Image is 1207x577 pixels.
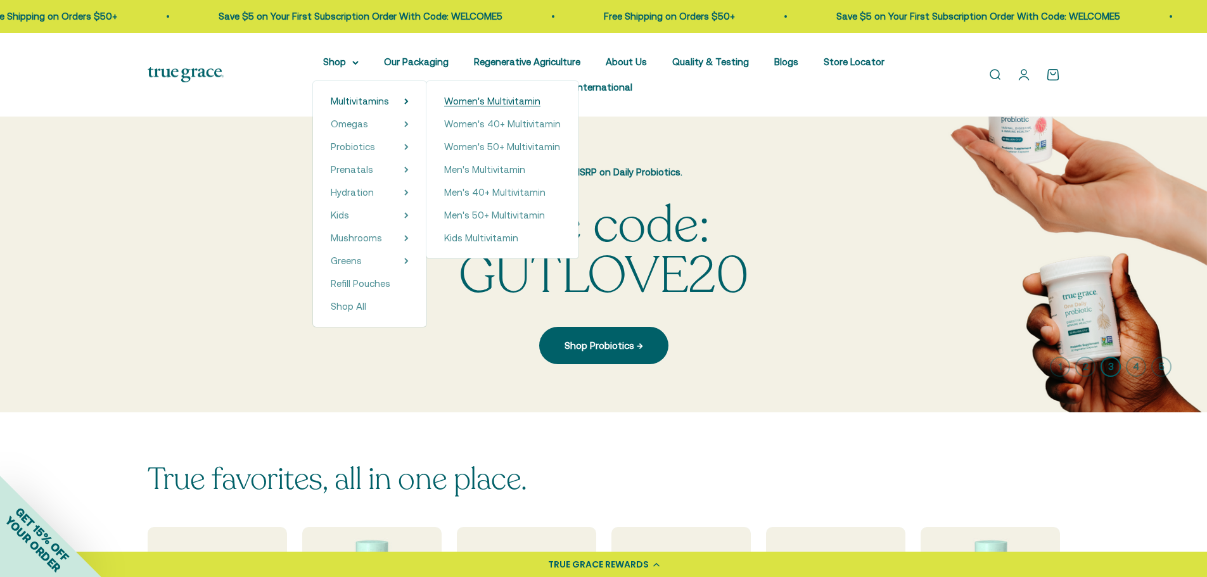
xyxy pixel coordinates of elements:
a: Women's Multivitamin [444,94,561,109]
button: 5 [1151,357,1172,377]
span: Men's 50+ Multivitamin [444,210,545,220]
summary: Multivitamins [331,94,409,109]
a: Blogs [774,56,798,67]
summary: Prenatals [331,162,409,177]
a: Store Locator [824,56,884,67]
a: About Us [606,56,647,67]
a: Men's 50+ Multivitamin [444,208,561,223]
p: Save $5 on Your First Subscription Order With Code: WELCOME5 [213,9,497,24]
span: Multivitamins [331,96,389,106]
summary: Omegas [331,117,409,132]
span: Hydration [331,187,374,198]
span: Kids [331,210,349,220]
span: Women's 50+ Multivitamin [444,141,560,152]
span: Women's Multivitamin [444,96,540,106]
split-lines: True favorites, all in one place. [148,459,527,500]
a: Women's 40+ Multivitamin [444,117,561,132]
a: International [575,82,632,92]
summary: Kids [331,208,409,223]
a: Multivitamins [331,94,389,109]
a: Omegas [331,117,368,132]
button: 3 [1101,357,1121,377]
a: Shop All [331,299,409,314]
span: Men's Multivitamin [444,164,525,175]
p: Save $5 on Your First Subscription Order With Code: WELCOME5 [831,9,1114,24]
a: Prenatals [331,162,373,177]
a: Women's 50+ Multivitamin [444,139,561,155]
summary: Shop [323,54,359,70]
span: Shop All [331,301,366,312]
span: Women's 40+ Multivitamin [444,118,561,129]
a: Regenerative Agriculture [474,56,580,67]
a: Men's Multivitamin [444,162,561,177]
a: Free Shipping on Orders $50+ [598,11,729,22]
summary: Hydration [331,185,409,200]
a: Probiotics [331,139,375,155]
a: Shop Probiotics → [539,327,668,364]
button: 2 [1075,357,1095,377]
span: GET 15% OFF [13,505,72,564]
span: Prenatals [331,164,373,175]
split-lines: Use code: GUTLOVE20 [459,191,748,310]
span: Probiotics [331,141,375,152]
a: Kids Multivitamin [444,231,561,246]
a: Mushrooms [331,231,382,246]
div: TRUE GRACE REWARDS [548,558,649,571]
span: Omegas [331,118,368,129]
span: YOUR ORDER [3,514,63,574]
span: Men's 40+ Multivitamin [444,187,546,198]
a: Refill Pouches [331,276,409,291]
button: 4 [1126,357,1146,377]
summary: Mushrooms [331,231,409,246]
span: Mushrooms [331,232,382,243]
p: Save 20% MSRP on Daily Probiotics. [395,165,813,180]
a: Quality & Testing [672,56,749,67]
span: Kids Multivitamin [444,232,518,243]
summary: Probiotics [331,139,409,155]
a: Hydration [331,185,374,200]
a: Men's 40+ Multivitamin [444,185,561,200]
a: Our Packaging [384,56,449,67]
span: Greens [331,255,362,266]
summary: Greens [331,253,409,269]
a: Greens [331,253,362,269]
a: Kids [331,208,349,223]
span: Refill Pouches [331,278,390,289]
button: 1 [1050,357,1070,377]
